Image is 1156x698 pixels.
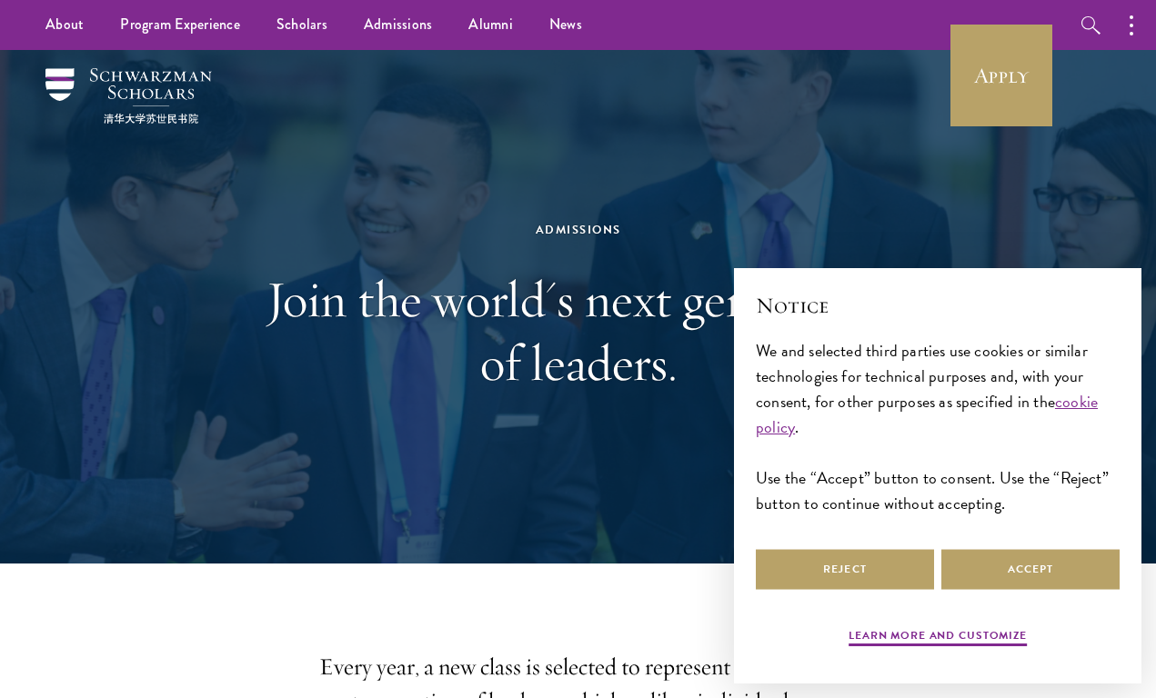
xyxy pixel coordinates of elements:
h1: Join the world's next generation of leaders. [265,267,892,394]
a: cookie policy [756,389,1098,439]
button: Accept [941,549,1120,590]
h2: Notice [756,290,1120,321]
div: We and selected third parties use cookies or similar technologies for technical purposes and, wit... [756,338,1120,517]
button: Reject [756,549,934,590]
img: Schwarzman Scholars [45,68,212,124]
div: Admissions [265,220,892,240]
button: Learn more and customize [849,627,1027,649]
a: Apply [950,25,1052,126]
